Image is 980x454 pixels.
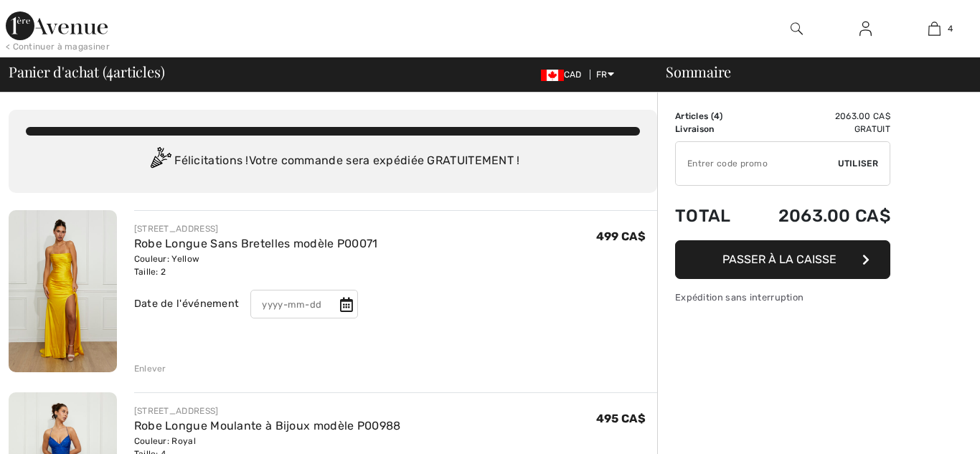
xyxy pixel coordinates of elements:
button: Passer à la caisse [675,240,890,279]
span: Passer à la caisse [722,252,837,266]
img: Mon panier [928,20,941,37]
td: Livraison [675,123,746,136]
td: 2063.00 CA$ [746,191,890,240]
span: 495 CA$ [596,412,646,425]
input: yyyy-mm-dd [250,290,358,318]
span: 4 [948,22,953,35]
span: FR [596,70,614,80]
div: Date de l'événement [134,296,240,312]
div: [STREET_ADDRESS] [134,405,401,417]
img: 1ère Avenue [6,11,108,40]
span: Panier d'achat ( articles) [9,65,164,79]
span: Utiliser [838,157,878,170]
img: Mes infos [859,20,872,37]
img: Canadian Dollar [541,70,564,81]
a: Se connecter [848,20,883,38]
td: Total [675,191,746,240]
span: 4 [714,111,720,121]
img: Congratulation2.svg [146,147,174,176]
a: 4 [900,20,968,37]
div: < Continuer à magasiner [6,40,110,53]
a: Robe Longue Sans Bretelles modèle P00071 [134,237,378,250]
div: Félicitations ! Votre commande sera expédiée GRATUITEMENT ! [26,147,640,176]
td: Gratuit [746,123,890,136]
span: 4 [106,61,113,80]
span: CAD [541,70,588,80]
td: Articles ( ) [675,110,746,123]
a: Robe Longue Moulante à Bijoux modèle P00988 [134,419,401,432]
img: Robe Longue Sans Bretelles modèle P00071 [9,210,117,372]
div: Sommaire [649,65,971,79]
span: 499 CA$ [596,230,646,243]
div: Couleur: Yellow Taille: 2 [134,252,378,278]
div: Enlever [134,362,166,375]
img: recherche [791,20,803,37]
input: Code promo [676,142,838,185]
td: 2063.00 CA$ [746,110,890,123]
div: Expédition sans interruption [675,290,890,304]
div: [STREET_ADDRESS] [134,222,378,235]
